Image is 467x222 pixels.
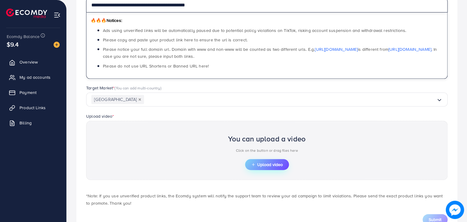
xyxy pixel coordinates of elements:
[54,42,60,48] img: image
[103,63,209,69] span: Please do not use URL Shortens or Banned URL here!
[5,117,62,129] a: Billing
[114,85,161,91] span: (You can add multi-country)
[7,33,40,40] span: Ecomdy Balance
[228,147,306,154] p: Click on the button or drag files here
[19,89,37,95] span: Payment
[86,85,161,91] label: Target Market
[5,56,62,68] a: Overview
[7,40,19,49] span: $9.4
[103,37,248,43] span: Please copy and paste your product link here to ensure the url is correct.
[86,192,448,207] p: *Note: If you use unverified product links, the Ecomdy system will notify the support team to rev...
[5,86,62,99] a: Payment
[86,92,448,107] div: Search for option
[19,105,46,111] span: Product Links
[5,71,62,83] a: My ad accounts
[144,95,436,104] input: Search for option
[446,201,464,219] img: image
[86,113,114,119] label: Upload video
[19,74,51,80] span: My ad accounts
[103,27,406,33] span: Ads using unverified links will be automatically paused due to potential policy violations on Tik...
[91,95,144,104] span: [GEOGRAPHIC_DATA]
[388,46,431,52] a: [URL][DOMAIN_NAME]
[19,120,32,126] span: Billing
[6,9,47,18] img: logo
[5,102,62,114] a: Product Links
[91,17,122,23] span: Notices:
[315,46,358,52] a: [URL][DOMAIN_NAME]
[91,17,106,23] span: 🔥🔥🔥
[19,59,38,65] span: Overview
[138,98,141,101] button: Deselect Pakistan
[251,162,283,167] span: Upload video
[228,134,306,143] h2: You can upload a video
[103,46,437,59] span: Please notice your full domain url. Domain with www and non-www will be counted as two different ...
[245,159,289,170] button: Upload video
[54,12,61,19] img: menu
